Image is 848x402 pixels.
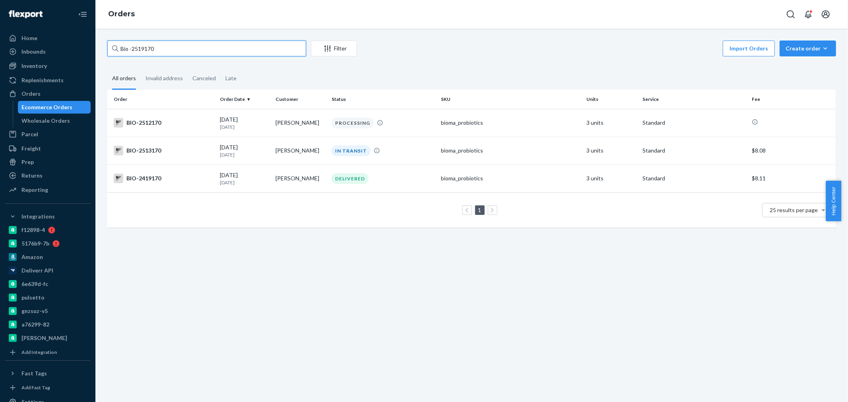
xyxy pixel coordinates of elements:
[328,90,438,109] th: Status
[21,240,49,247] div: 5176b9-7b
[21,34,37,42] div: Home
[146,68,183,89] div: Invalid address
[441,147,580,155] div: bioma_probiotics
[108,10,135,18] a: Orders
[220,143,270,158] div: [DATE]
[114,174,213,183] div: BIO-2419170
[21,253,43,261] div: Amazon
[18,114,91,127] a: Wholesale Orders
[22,103,73,111] div: Ecommerce Orders
[639,90,749,109] th: Service
[438,90,584,109] th: SKU
[5,87,91,100] a: Orders
[584,137,640,164] td: 3 units
[102,3,141,26] ol: breadcrumbs
[21,321,49,329] div: a76299-82
[818,6,834,22] button: Open account menu
[770,207,818,213] span: 25 results per page
[220,124,270,130] p: [DATE]
[749,164,836,192] td: $8.11
[21,267,53,274] div: Deliverr API
[21,158,34,166] div: Prep
[21,130,38,138] div: Parcel
[800,6,816,22] button: Open notifications
[21,62,47,70] div: Inventory
[5,383,91,392] a: Add Fast Tag
[21,307,48,315] div: gnzsuz-v5
[5,184,91,196] a: Reporting
[332,173,369,184] div: DELIVERED
[22,117,70,125] div: Wholesale Orders
[21,349,57,356] div: Add Integration
[786,44,830,52] div: Create order
[5,128,91,141] a: Parcel
[5,224,91,236] a: f12898-4
[5,142,91,155] a: Freight
[826,181,841,221] button: Help Center
[5,210,91,223] button: Integrations
[5,318,91,331] a: a76299-82
[276,96,325,102] div: Customer
[21,280,48,288] div: 6e639d-fc
[21,226,45,234] div: f12898-4
[21,172,43,180] div: Returns
[723,41,775,56] button: Import Orders
[441,119,580,127] div: bioma_probiotics
[5,45,91,58] a: Inbounds
[21,145,41,153] div: Freight
[584,164,640,192] td: 3 units
[112,68,136,90] div: All orders
[332,118,374,128] div: PROCESSING
[5,291,91,304] a: pulsetto
[5,367,91,380] button: Fast Tags
[5,74,91,87] a: Replenishments
[749,90,836,109] th: Fee
[5,251,91,263] a: Amazon
[5,264,91,277] a: Deliverr API
[220,171,270,186] div: [DATE]
[107,41,306,56] input: Search orders
[220,151,270,158] p: [DATE]
[5,332,91,344] a: [PERSON_NAME]
[311,41,357,56] button: Filter
[220,179,270,186] p: [DATE]
[584,109,640,137] td: 3 units
[21,76,64,84] div: Replenishments
[18,101,91,114] a: Ecommerce Orders
[5,348,91,357] a: Add Integration
[107,90,217,109] th: Order
[272,164,328,192] td: [PERSON_NAME]
[21,90,41,98] div: Orders
[5,156,91,168] a: Prep
[21,369,47,377] div: Fast Tags
[311,44,357,52] div: Filter
[114,118,213,128] div: BIO-2512170
[217,90,273,109] th: Order Date
[749,137,836,164] td: $8.08
[5,305,91,317] a: gnzsuz-v5
[272,109,328,137] td: [PERSON_NAME]
[21,186,48,194] div: Reporting
[642,147,745,155] p: Standard
[783,6,799,22] button: Open Search Box
[642,174,745,182] p: Standard
[75,6,91,22] button: Close Navigation
[5,169,91,182] a: Returns
[192,68,216,89] div: Canceled
[21,48,46,56] div: Inbounds
[272,137,328,164] td: [PERSON_NAME]
[441,174,580,182] div: bioma_probiotics
[5,32,91,44] a: Home
[220,116,270,130] div: [DATE]
[332,145,371,156] div: IN TRANSIT
[21,294,45,301] div: pulsetto
[225,68,237,89] div: Late
[584,90,640,109] th: Units
[5,237,91,250] a: 5176b9-7b
[780,41,836,56] button: Create order
[477,207,483,213] a: Page 1 is your current page
[5,60,91,72] a: Inventory
[21,213,55,220] div: Integrations
[21,334,67,342] div: [PERSON_NAME]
